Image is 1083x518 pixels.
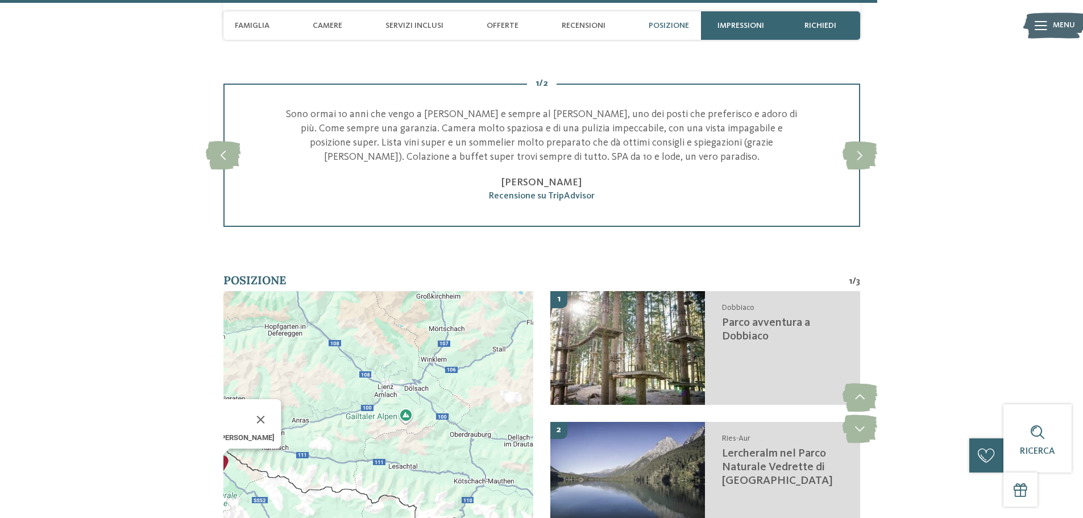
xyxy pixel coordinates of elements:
span: 2 [543,77,548,89]
span: Ricerca [1020,447,1055,456]
p: Sono ormai 10 anni che vengo a [PERSON_NAME] e sempre al [PERSON_NAME], uno dei posti che preferi... [281,107,802,165]
span: Ries-Aur [722,434,750,442]
button: Chiudi [247,406,275,433]
span: Recensioni [562,21,605,31]
img: Il nostro family hotel a Sesto, il vostro rifugio sulle Dolomiti. [550,291,706,405]
span: 1 [557,293,561,305]
span: Famiglia [235,21,269,31]
span: richiedi [804,21,836,31]
span: Camere [313,21,342,31]
span: [PERSON_NAME] [501,177,582,188]
span: Parco avventura a Dobbiaco [722,317,810,342]
span: 2 [556,424,561,436]
span: Posizione [223,273,286,287]
span: Posizione [649,21,689,31]
span: 1 [849,275,852,288]
span: 3 [856,275,860,288]
b: Family Resort [PERSON_NAME] [172,433,275,442]
span: Recensione su TripAdvisor [489,192,595,201]
span: Lercheralm nel Parco Naturale Vedrette di [GEOGRAPHIC_DATA] [722,448,833,487]
div: Family Resort Rainer [214,455,231,472]
span: / [539,77,543,89]
span: Offerte [487,21,518,31]
span: / [852,275,856,288]
span: Dobbiaco [722,304,754,312]
span: 1 [536,77,539,89]
span: Impressioni [717,21,764,31]
span: Servizi inclusi [385,21,443,31]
